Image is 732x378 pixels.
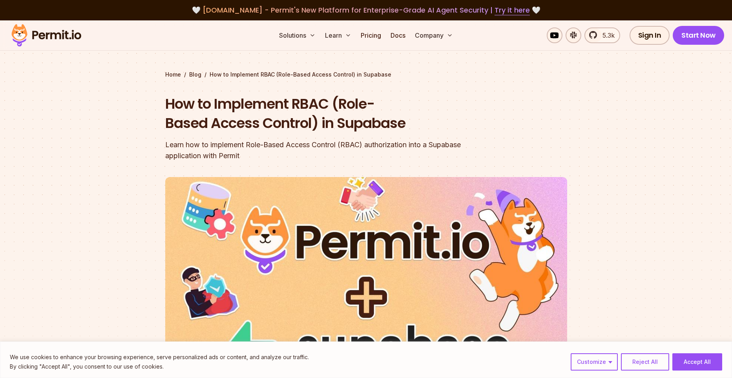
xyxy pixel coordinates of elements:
[495,5,530,15] a: Try it here
[412,27,456,43] button: Company
[165,71,567,79] div: / /
[571,353,618,371] button: Customize
[630,26,670,45] a: Sign In
[10,352,309,362] p: We use cookies to enhance your browsing experience, serve personalized ads or content, and analyz...
[584,27,620,43] a: 5.3k
[322,27,354,43] button: Learn
[10,362,309,371] p: By clicking "Accept All", you consent to our use of cookies.
[165,139,467,161] div: Learn how to implement Role-Based Access Control (RBAC) authorization into a Supabase application...
[621,353,669,371] button: Reject All
[203,5,530,15] span: [DOMAIN_NAME] - Permit's New Platform for Enterprise-Grade AI Agent Security |
[387,27,409,43] a: Docs
[189,71,201,79] a: Blog
[8,22,85,49] img: Permit logo
[276,27,319,43] button: Solutions
[673,26,724,45] a: Start Now
[672,353,722,371] button: Accept All
[358,27,384,43] a: Pricing
[165,71,181,79] a: Home
[19,5,713,16] div: 🤍 🤍
[598,31,615,40] span: 5.3k
[165,94,467,133] h1: How to Implement RBAC (Role-Based Access Control) in Supabase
